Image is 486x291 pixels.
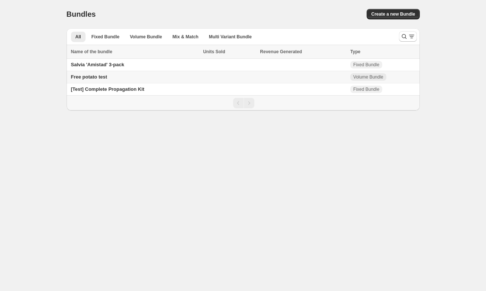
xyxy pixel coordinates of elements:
span: Create a new Bundle [371,11,415,17]
span: Volume Bundle [130,34,162,40]
button: Search and filter results [399,31,417,42]
span: Free potato test [71,74,107,80]
button: Create a new Bundle [367,9,419,19]
div: Name of the bundle [71,48,199,55]
span: Fixed Bundle [353,86,379,92]
span: Multi Variant Bundle [209,34,252,40]
button: Units Sold [203,48,232,55]
span: Mix & Match [173,34,199,40]
nav: Pagination [67,95,420,111]
span: Units Sold [203,48,225,55]
span: Fixed Bundle [353,62,379,68]
span: Fixed Bundle [91,34,119,40]
span: All [75,34,81,40]
span: Volume Bundle [353,74,383,80]
button: Revenue Generated [260,48,309,55]
span: Revenue Generated [260,48,302,55]
div: Type [350,48,415,55]
span: Salvia 'Amistad' 3-pack [71,62,124,67]
span: [Test] Complete Propagation Kit [71,86,145,92]
h1: Bundles [67,10,96,19]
